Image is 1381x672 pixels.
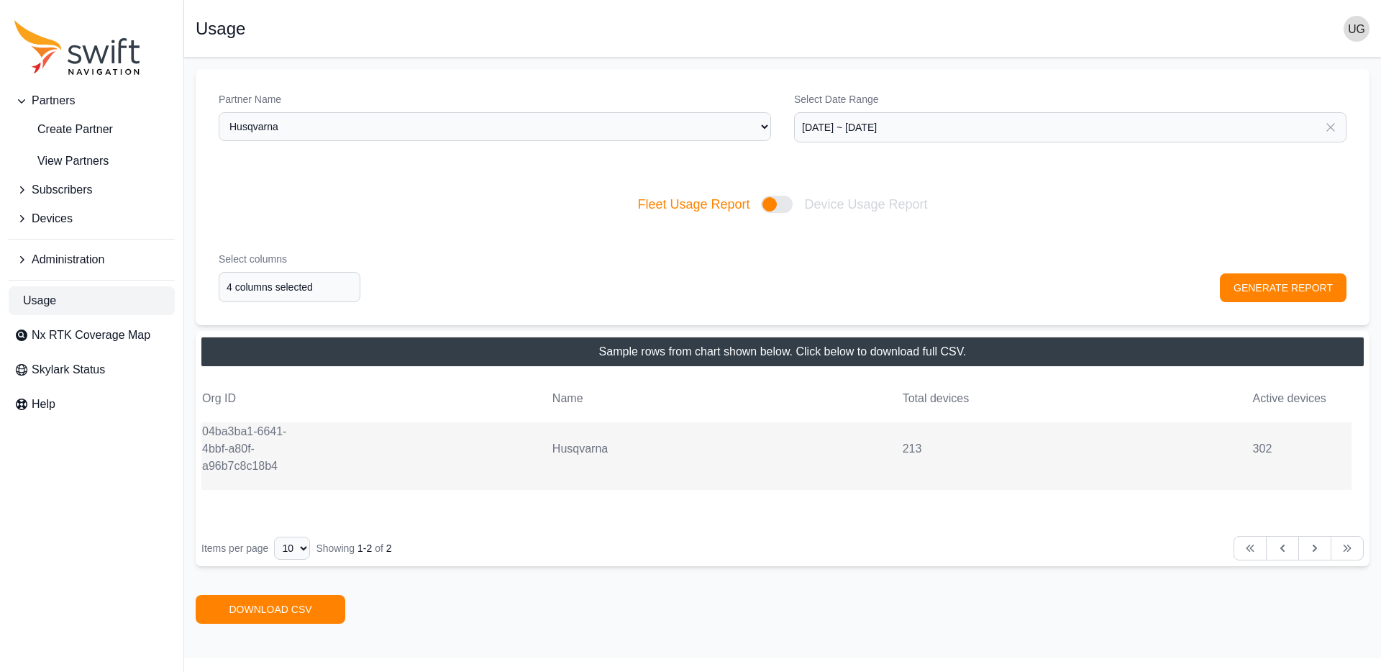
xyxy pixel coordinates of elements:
span: Partners [32,92,75,109]
select: Display Limit [274,537,310,560]
span: Nx RTK Coverage Map [32,327,150,344]
td: undefined [902,490,1001,491]
td: 302 [1252,440,1352,458]
span: View Partners [14,153,109,170]
label: Select columns [219,252,360,266]
span: Usage [23,292,56,309]
input: option [219,272,360,302]
td: Husqvarna [552,440,651,458]
span: Skylark Status [32,361,105,378]
button: Devices [9,204,175,233]
th: Org ID [201,389,301,408]
span: Administration [32,251,104,268]
label: Select Date Range [794,92,1346,106]
button: GENERATE REPORT [1220,273,1346,302]
h1: Usage [196,20,245,37]
a: Nx RTK Coverage Map [9,321,175,350]
span: Fleet Usage Report [637,194,749,214]
a: Help [9,390,175,419]
div: Showing of [316,541,391,555]
th: Total devices [902,389,1001,408]
select: Partner Name [219,112,771,141]
td: undefined [1252,490,1352,491]
a: View Partners [9,147,175,176]
button: Subscribers [9,176,175,204]
a: Skylark Status [9,355,175,384]
span: Items per page [201,542,268,554]
td: undefined [201,490,301,491]
span: 2 [386,542,392,554]
th: Name [552,389,651,408]
th: Active devices [1252,389,1352,408]
a: create-partner [9,115,175,144]
img: user photo [1344,16,1369,42]
label: Partner Name [219,92,771,106]
td: 04ba3ba1-6641-4bbf-a80f-a96b7c8c18b4 [201,422,301,476]
span: 1 - 2 [357,542,372,554]
button: Partners [9,86,175,115]
td: 213 [902,440,1001,458]
a: Usage [9,286,175,315]
span: Device Usage Report [804,194,927,214]
input: YYYY-MM-DD ~ YYYY-MM-DD [794,112,1346,142]
span: Subscribers [32,181,92,199]
span: Devices [32,210,73,227]
span: Create Partner [14,121,113,138]
span: Help [32,396,55,413]
a: DOWNLOAD CSV [196,595,345,624]
h2: Sample rows from chart shown below. Click below to download full CSV. [599,343,967,360]
td: undefined [552,490,651,491]
button: Administration [9,245,175,274]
